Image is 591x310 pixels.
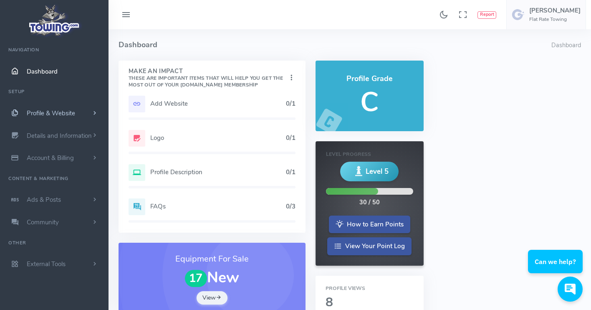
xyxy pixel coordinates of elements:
[27,218,59,226] span: Community
[27,260,66,268] span: External Tools
[326,152,413,157] h6: Level Progress
[129,68,287,88] h4: Make An Impact
[327,237,412,255] a: View Your Point Log
[150,169,286,175] h5: Profile Description
[150,100,286,107] h5: Add Website
[286,169,295,175] h5: 0/1
[477,11,496,19] button: Report
[551,41,581,50] li: Dashboard
[512,8,525,21] img: user-image
[119,29,551,61] h4: Dashboard
[27,67,58,76] span: Dashboard
[150,135,286,141] h5: Logo
[286,203,295,210] h5: 0/3
[129,269,295,287] h1: New
[129,253,295,265] h3: Equipment For Sale
[529,17,581,22] h6: Flat Rate Towing
[27,132,92,140] span: Details and Information
[185,270,207,287] span: 17
[520,227,591,310] iframe: Conversations
[326,75,414,83] h4: Profile Grade
[197,291,227,305] a: View
[27,154,74,162] span: Account & Billing
[150,203,286,210] h5: FAQs
[329,216,410,234] a: How to Earn Points
[26,3,83,38] img: logo
[27,109,75,117] span: Profile & Website
[326,296,414,310] h2: 8
[359,198,380,207] div: 30 / 50
[27,196,61,204] span: Ads & Posts
[286,100,295,107] h5: 0/1
[326,286,414,291] h6: Profile Views
[529,7,581,14] h5: [PERSON_NAME]
[129,75,283,88] small: These are important items that will help you get the most out of your [DOMAIN_NAME] Membership
[286,135,295,141] h5: 0/1
[366,166,389,177] span: Level 5
[326,87,414,117] h5: C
